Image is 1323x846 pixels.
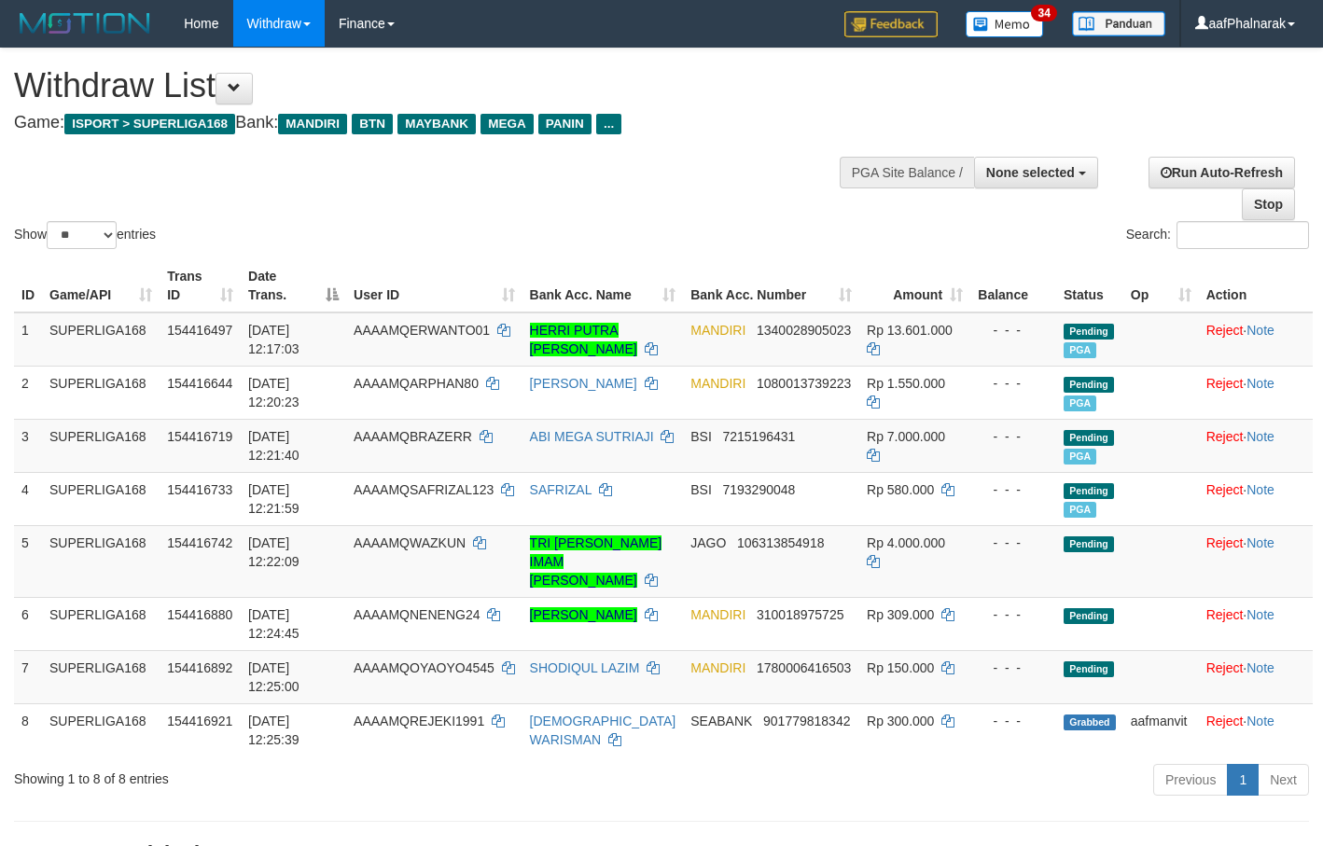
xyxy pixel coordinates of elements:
[1126,221,1309,249] label: Search:
[1199,312,1313,367] td: ·
[978,374,1049,393] div: - - -
[978,321,1049,340] div: - - -
[737,535,824,550] span: Copy 106313854918 to clipboard
[1246,660,1274,675] a: Note
[14,762,537,788] div: Showing 1 to 8 of 8 entries
[14,419,42,472] td: 3
[966,11,1044,37] img: Button%20Memo.svg
[354,535,466,550] span: AAAAMQWAZKUN
[978,427,1049,446] div: - - -
[1242,188,1295,220] a: Stop
[867,482,934,497] span: Rp 580.000
[14,9,156,37] img: MOTION_logo.png
[14,597,42,650] td: 6
[167,429,232,444] span: 154416719
[47,221,117,249] select: Showentries
[354,376,479,391] span: AAAAMQARPHAN80
[859,259,970,312] th: Amount: activate to sort column ascending
[1064,324,1114,340] span: Pending
[530,607,637,622] a: [PERSON_NAME]
[690,429,712,444] span: BSI
[1246,482,1274,497] a: Note
[42,703,160,756] td: SUPERLIGA168
[530,535,662,588] a: TRI [PERSON_NAME] IMAM [PERSON_NAME]
[867,323,953,338] span: Rp 13.601.000
[1123,259,1199,312] th: Op: activate to sort column ascending
[683,259,859,312] th: Bank Acc. Number: activate to sort column ascending
[1064,502,1096,518] span: Marked by aafsoumeymey
[1246,429,1274,444] a: Note
[722,429,795,444] span: Copy 7215196431 to clipboard
[42,650,160,703] td: SUPERLIGA168
[974,157,1098,188] button: None selected
[42,312,160,367] td: SUPERLIGA168
[1206,607,1244,622] a: Reject
[248,429,299,463] span: [DATE] 12:21:40
[248,482,299,516] span: [DATE] 12:21:59
[867,376,945,391] span: Rp 1.550.000
[42,259,160,312] th: Game/API: activate to sort column ascending
[1064,342,1096,358] span: Marked by aafsoumeymey
[480,114,534,134] span: MEGA
[530,714,676,747] a: [DEMOGRAPHIC_DATA] WARISMAN
[278,114,347,134] span: MANDIRI
[248,660,299,694] span: [DATE] 12:25:00
[352,114,393,134] span: BTN
[1199,650,1313,703] td: ·
[14,67,863,104] h1: Withdraw List
[867,714,934,728] span: Rp 300.000
[167,323,232,338] span: 154416497
[1246,376,1274,391] a: Note
[1246,535,1274,550] a: Note
[690,535,726,550] span: JAGO
[248,376,299,409] span: [DATE] 12:20:23
[14,221,156,249] label: Show entries
[1199,525,1313,597] td: ·
[42,472,160,525] td: SUPERLIGA168
[160,259,241,312] th: Trans ID: activate to sort column ascending
[354,660,494,675] span: AAAAMQOYAOYO4545
[1206,660,1244,675] a: Reject
[1149,157,1295,188] a: Run Auto-Refresh
[757,376,851,391] span: Copy 1080013739223 to clipboard
[1153,764,1228,796] a: Previous
[397,114,476,134] span: MAYBANK
[690,660,745,675] span: MANDIRI
[248,714,299,747] span: [DATE] 12:25:39
[1064,483,1114,499] span: Pending
[690,376,745,391] span: MANDIRI
[1199,366,1313,419] td: ·
[1206,714,1244,728] a: Reject
[1031,5,1056,21] span: 34
[978,605,1049,624] div: - - -
[978,712,1049,730] div: - - -
[1206,482,1244,497] a: Reject
[596,114,621,134] span: ...
[1064,395,1096,411] span: Marked by aafsoumeymey
[757,607,843,622] span: Copy 310018975725 to clipboard
[530,482,592,497] a: SAFRIZAL
[844,11,938,37] img: Feedback.jpg
[1199,597,1313,650] td: ·
[42,525,160,597] td: SUPERLIGA168
[722,482,795,497] span: Copy 7193290048 to clipboard
[42,366,160,419] td: SUPERLIGA168
[1064,536,1114,552] span: Pending
[14,312,42,367] td: 1
[1064,449,1096,465] span: Marked by aafsoumeymey
[690,323,745,338] span: MANDIRI
[522,259,684,312] th: Bank Acc. Name: activate to sort column ascending
[530,660,640,675] a: SHODIQUL LAZIM
[1064,714,1116,730] span: Grabbed
[14,525,42,597] td: 5
[1206,535,1244,550] a: Reject
[986,165,1075,180] span: None selected
[248,323,299,356] span: [DATE] 12:17:03
[970,259,1056,312] th: Balance
[241,259,346,312] th: Date Trans.: activate to sort column descending
[840,157,974,188] div: PGA Site Balance /
[14,259,42,312] th: ID
[690,607,745,622] span: MANDIRI
[248,607,299,641] span: [DATE] 12:24:45
[757,660,851,675] span: Copy 1780006416503 to clipboard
